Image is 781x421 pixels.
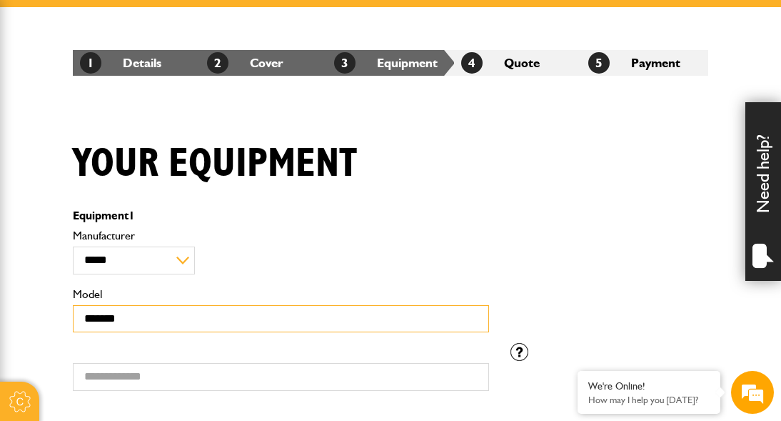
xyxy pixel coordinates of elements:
[327,50,454,76] li: Equipment
[207,52,228,74] span: 2
[745,102,781,281] div: Need help?
[73,289,489,300] label: Model
[454,50,581,76] li: Quote
[129,209,135,222] span: 1
[80,55,161,70] a: 1Details
[334,52,356,74] span: 3
[74,80,240,99] div: Chat with us now
[207,55,283,70] a: 2Cover
[73,140,357,188] h1: Your equipment
[588,395,710,405] p: How may I help you today?
[80,52,101,74] span: 1
[194,325,259,344] em: Start Chat
[73,230,489,242] label: Manufacturer
[234,7,268,41] div: Minimize live chat window
[73,210,489,222] p: Equipment
[19,217,261,248] input: Enter your phone number
[19,259,261,309] textarea: Type your message and hit 'Enter'
[19,174,261,206] input: Enter your email address
[24,79,60,99] img: d_20077148190_company_1631870298795_20077148190
[588,380,710,392] div: We're Online!
[19,132,261,164] input: Enter your last name
[588,52,610,74] span: 5
[461,52,483,74] span: 4
[581,50,708,76] li: Payment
